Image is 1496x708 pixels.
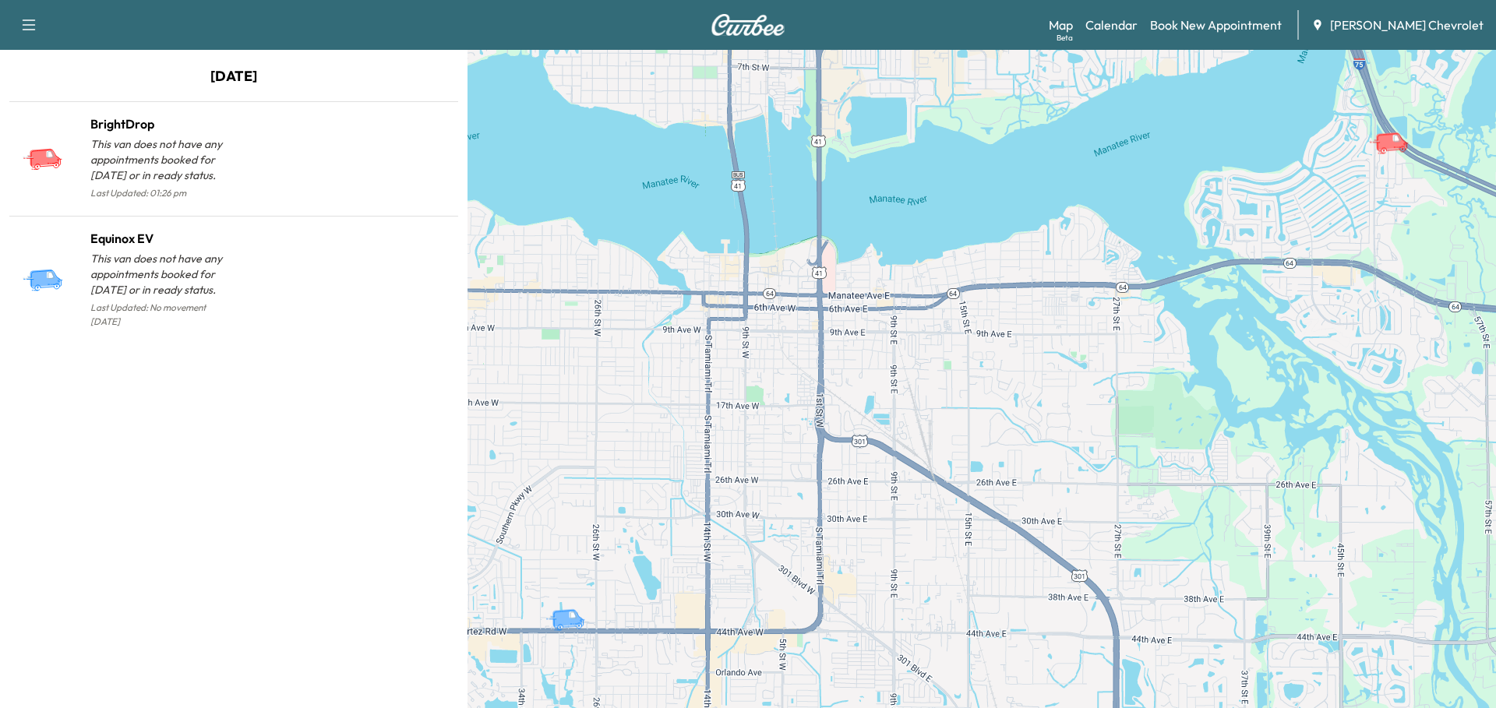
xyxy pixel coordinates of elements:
[1368,115,1423,143] gmp-advanced-marker: BrightDrop
[90,136,234,183] p: This van does not have any appointments booked for [DATE] or in ready status.
[1330,16,1484,34] span: [PERSON_NAME] Chevrolet
[545,592,599,619] gmp-advanced-marker: Equinox EV
[1085,16,1138,34] a: Calendar
[90,229,234,248] h1: Equinox EV
[1057,32,1073,44] div: Beta
[711,14,785,36] img: Curbee Logo
[1150,16,1282,34] a: Book New Appointment
[1049,16,1073,34] a: MapBeta
[90,251,234,298] p: This van does not have any appointments booked for [DATE] or in ready status.
[90,114,234,133] h1: BrightDrop
[90,298,234,332] p: Last Updated: No movement [DATE]
[90,183,234,203] p: Last Updated: 01:26 pm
